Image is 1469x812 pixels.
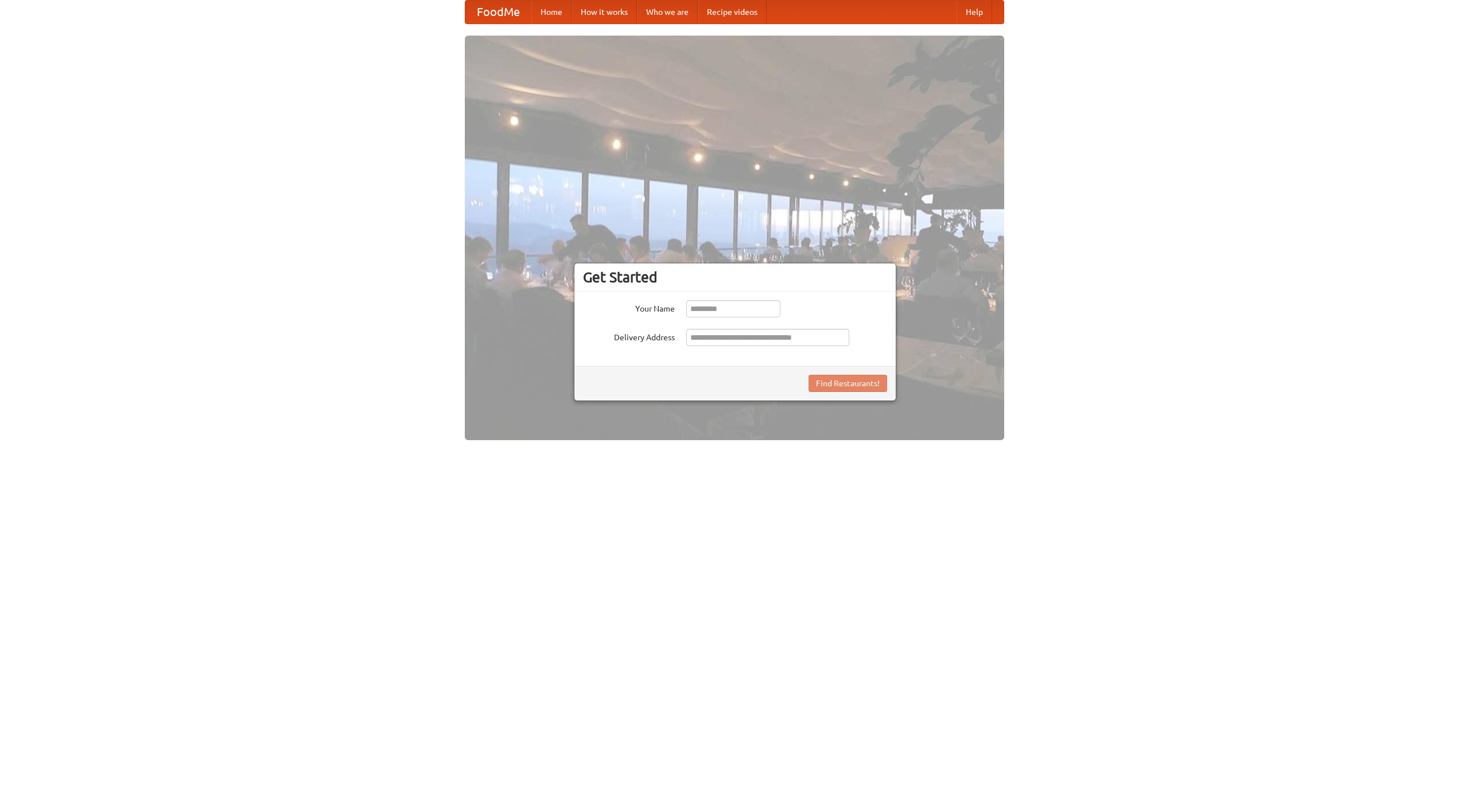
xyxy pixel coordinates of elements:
label: Your Name [583,300,675,314]
a: Home [531,1,572,24]
a: Recipe videos [698,1,767,24]
a: Who we are [637,1,698,24]
a: FoodMe [465,1,531,24]
a: How it works [572,1,637,24]
button: Find Restaurants! [809,375,887,392]
a: Help [957,1,992,24]
label: Delivery Address [583,329,675,343]
h3: Get Started [583,269,887,286]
